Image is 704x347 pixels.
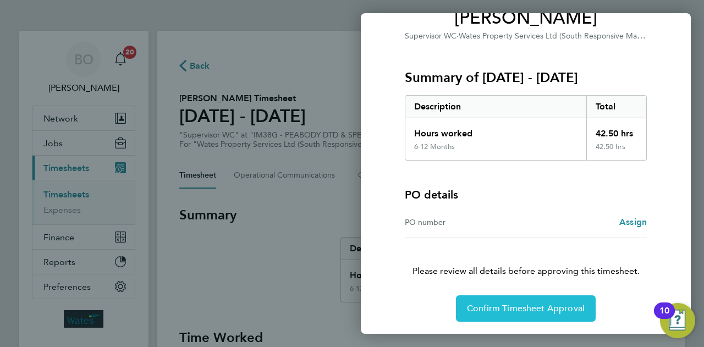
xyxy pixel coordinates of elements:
div: Description [405,96,586,118]
div: 10 [659,311,669,325]
div: 42.50 hrs [586,118,647,142]
button: Confirm Timesheet Approval [456,295,596,322]
div: PO number [405,216,526,229]
span: Assign [619,217,647,227]
span: Confirm Timesheet Approval [467,303,585,314]
div: 42.50 hrs [586,142,647,160]
span: · [457,31,459,41]
span: [PERSON_NAME] [405,7,647,29]
h4: PO details [405,187,458,202]
div: Total [586,96,647,118]
p: Please review all details before approving this timesheet. [392,238,660,278]
a: Assign [619,216,647,229]
div: Hours worked [405,118,586,142]
h3: Summary of [DATE] - [DATE] [405,69,647,86]
div: Summary of 20 - 26 Sep 2025 [405,95,647,161]
div: 6-12 Months [414,142,455,151]
span: Wates Property Services Ltd (South Responsive Maintenance) [459,30,673,41]
button: Open Resource Center, 10 new notifications [660,303,695,338]
span: Supervisor WC [405,31,457,41]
